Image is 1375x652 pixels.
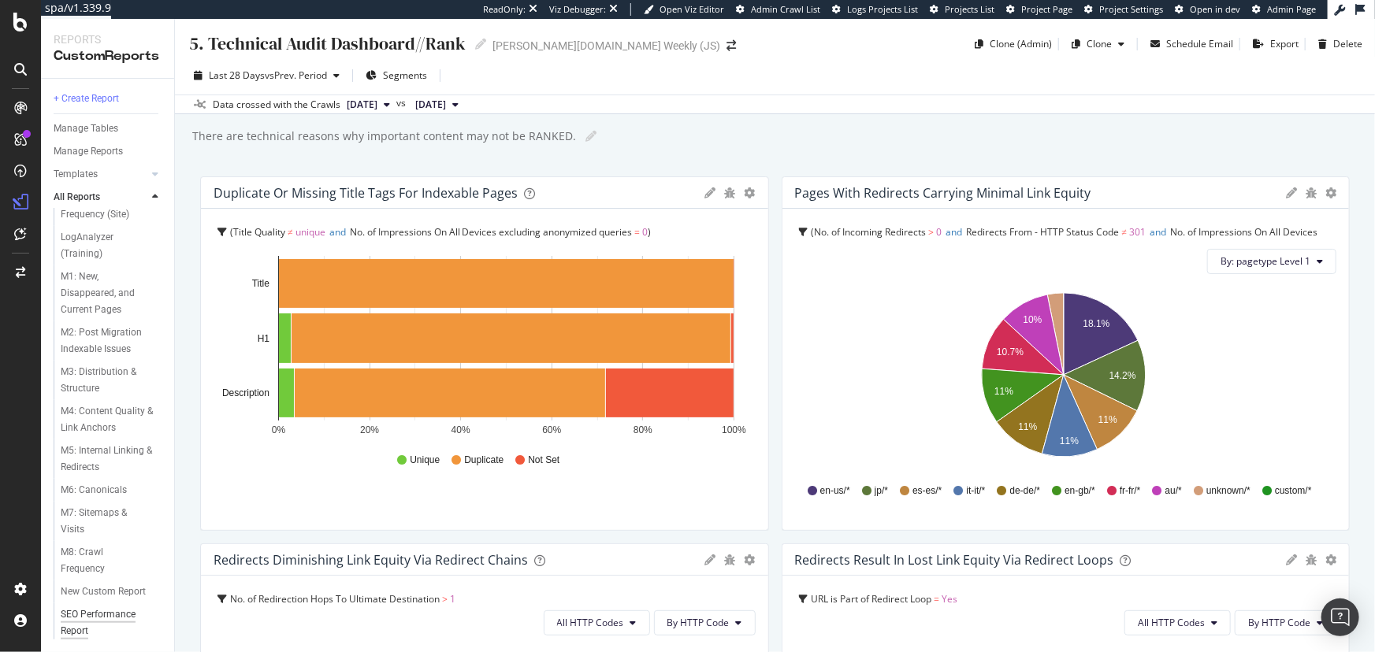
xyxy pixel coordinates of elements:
i: Edit report name [475,39,486,50]
span: de-de/* [1010,484,1041,498]
div: Reports [54,31,162,47]
span: Redirects From - HTTP Status Code [967,225,1120,239]
div: Pages with redirects carrying minimal link equitygeargearNo. of Incoming Redirects > 0andRedirect... [782,176,1351,531]
div: Pages with redirects carrying minimal link equity [795,185,1091,201]
svg: A chart. [795,287,1332,469]
div: ReadOnly: [483,3,526,16]
span: > [929,225,935,239]
div: Duplicate or missing title tags for indexable pagesgeargearTitle Quality ≠ uniqueandNo. of Impres... [200,176,769,531]
text: 11% [1060,435,1079,446]
button: Clone [1065,31,1131,57]
span: 0 [937,225,942,239]
a: Open Viz Editor [644,3,724,16]
text: 0% [272,424,286,435]
a: Admin Crawl List [736,3,820,16]
span: ≠ [1122,225,1128,239]
span: Yes [942,592,958,606]
span: Project Page [1021,3,1072,15]
a: Project Settings [1084,3,1163,16]
text: 18.1% [1083,318,1109,329]
button: By HTTP Code [1235,610,1336,635]
span: fr-fr/* [1120,484,1141,498]
div: Manage Reports [54,143,123,160]
button: [DATE] [340,95,396,114]
span: 301 [1129,225,1146,239]
div: M8: Crawl Frequency [61,544,147,577]
span: 2025 Sep. 14th [415,98,446,112]
span: > [442,592,448,606]
a: M1: New, Disappeared, and Current Pages [61,269,163,318]
div: [PERSON_NAME][DOMAIN_NAME] Weekly (JS) [492,38,720,54]
span: 2025 Oct. 12th [347,98,377,112]
div: M2: Post Migration Indexable Issues [61,324,154,357]
div: gear [1325,187,1336,198]
div: bug [1305,187,1317,198]
span: Admin Crawl List [751,3,820,15]
button: By HTTP Code [654,610,756,635]
text: 20% [360,424,379,435]
text: 100% [722,424,746,435]
a: M5: Internal Linking & Redirects [61,443,163,476]
div: M1: New, Disappeared, and Current Pages [61,269,154,318]
span: = [935,592,940,606]
div: Redirects result in lost link equity via Redirect Loops [795,552,1114,568]
span: By HTTP Code [667,616,730,629]
button: Schedule Email [1144,31,1233,57]
a: SEO Performance Report [61,606,163,639]
span: 1 [450,592,455,606]
span: Unique [410,454,440,467]
span: Admin Page [1267,3,1316,15]
text: 60% [542,424,561,435]
text: 80% [634,424,652,435]
span: No. of Incoming Redirects [815,225,927,239]
i: Edit report name [585,131,596,142]
button: Last 28 DaysvsPrev. Period [188,63,346,88]
div: bug [1305,554,1317,565]
div: bug [724,187,737,198]
a: M7: Sitemaps & Visits [61,505,163,538]
span: en-gb/* [1065,484,1095,498]
div: Open Intercom Messenger [1321,598,1359,636]
span: and [1150,225,1166,239]
span: 0 [942,247,948,261]
div: M3: Distribution & Structure [61,364,151,397]
text: 11% [1018,421,1037,432]
span: Not Set [528,454,559,467]
span: unique [295,225,325,239]
span: Last 28 Days [209,69,265,82]
a: LogAnalyzer (Training) [61,229,163,262]
div: gear [745,187,756,198]
text: 11% [1098,414,1117,425]
a: M3: Distribution & Structure [61,364,163,397]
a: M8: Crawl Frequency [61,544,163,577]
span: vs [396,96,409,110]
span: Segments [383,69,427,82]
div: M5: Internal Linking & Redirects [61,443,152,476]
div: Delete [1333,37,1362,50]
span: No. of Redirection Hops To Ultimate Destination [230,592,440,606]
button: All HTTP Codes [544,610,650,635]
a: All Reports [54,189,147,206]
span: By: pagetype Level 1 [1221,254,1310,268]
div: + Create Report [54,91,119,107]
div: gear [745,554,756,565]
span: es-es/* [912,484,942,498]
span: Open Viz Editor [660,3,724,15]
span: Project Settings [1099,3,1163,15]
div: Export [1270,37,1299,50]
div: SEO Performance Report [61,606,150,639]
span: en-us/* [820,484,850,498]
a: Logs Projects List [832,3,918,16]
div: Redirects diminishing link equity via Redirect chains [214,552,528,568]
span: = [635,225,641,239]
a: Admin Page [1252,3,1316,16]
button: [DATE] [409,95,465,114]
text: 10.7% [997,346,1024,357]
button: By: pagetype Level 1 [1207,249,1336,274]
text: Description [222,387,269,398]
div: There are technical reasons why important content may not be RANKED. [191,128,576,144]
div: M7: Sitemaps & Visits [61,505,148,538]
span: Title Quality [233,225,285,239]
div: M4: Content Quality & Link Anchors [61,403,154,436]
